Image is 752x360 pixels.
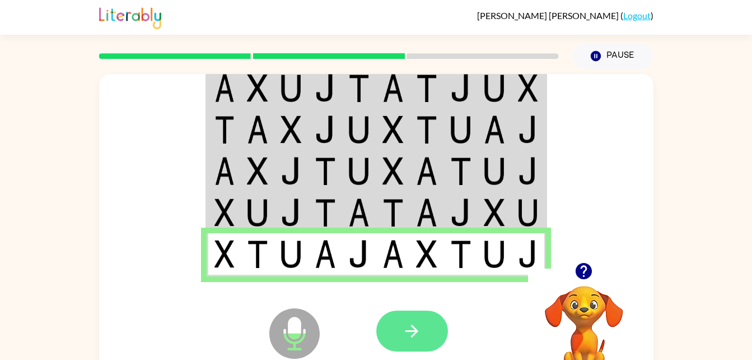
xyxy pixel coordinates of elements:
img: j [518,240,538,268]
img: u [247,199,268,227]
img: a [348,199,370,227]
img: u [348,116,370,144]
img: a [247,116,268,144]
img: x [247,157,268,185]
img: t [416,74,437,102]
img: x [484,199,505,227]
img: a [416,157,437,185]
img: x [214,199,235,227]
img: j [281,157,302,185]
img: u [484,74,505,102]
img: j [315,116,336,144]
img: t [450,240,471,268]
img: u [281,240,302,268]
div: ( ) [477,10,653,21]
img: t [315,157,336,185]
img: a [416,199,437,227]
img: x [382,157,404,185]
img: t [315,199,336,227]
img: u [484,157,505,185]
img: j [281,199,302,227]
img: x [247,74,268,102]
img: j [315,74,336,102]
img: Literably [99,4,161,29]
img: t [348,74,370,102]
img: t [214,116,235,144]
img: x [281,116,302,144]
img: j [450,74,471,102]
img: a [382,240,404,268]
img: u [518,199,538,227]
img: a [315,240,336,268]
img: x [518,74,538,102]
img: x [416,240,437,268]
img: a [382,74,404,102]
img: x [382,116,404,144]
img: x [214,240,235,268]
img: t [416,116,437,144]
img: a [214,157,235,185]
img: a [484,116,505,144]
img: j [518,116,538,144]
img: t [450,157,471,185]
img: j [518,157,538,185]
a: Logout [623,10,651,21]
img: t [247,240,268,268]
img: j [450,199,471,227]
img: u [281,74,302,102]
img: u [450,116,471,144]
img: a [214,74,235,102]
img: t [382,199,404,227]
span: [PERSON_NAME] [PERSON_NAME] [477,10,620,21]
img: u [348,157,370,185]
button: Pause [572,43,653,69]
img: j [348,240,370,268]
img: u [484,240,505,268]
